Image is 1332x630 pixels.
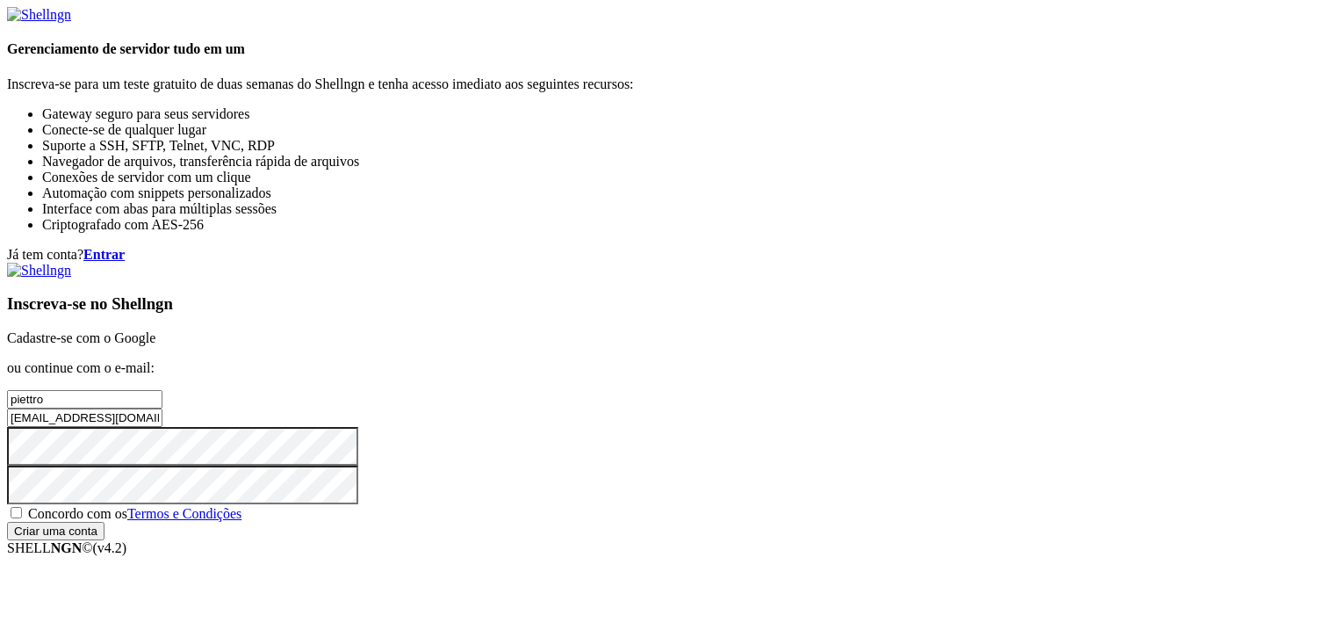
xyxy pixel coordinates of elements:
img: Shellngn [7,263,71,279]
font: Já tem conta? [7,247,83,262]
font: Criptografado com AES-256 [42,217,204,232]
input: Criar uma conta [7,522,104,540]
font: SHELL [7,540,51,555]
font: (v [93,540,104,555]
a: Entrar [83,247,125,262]
img: Shellngn [7,7,71,23]
font: Gerenciamento de servidor tudo em um [7,41,245,56]
font: NGN [51,540,83,555]
input: Concordo com osTermos e Condições [11,507,22,518]
font: Concordo com os [28,506,127,521]
input: Endereço de email [7,409,162,427]
font: Automação com snippets personalizados [42,185,271,200]
font: Interface com abas para múltiplas sessões [42,201,277,216]
font: Suporte a SSH, SFTP, Telnet, VNC, RDP [42,138,275,153]
span: 4.2.0 [93,540,127,555]
a: Termos e Condições [127,506,241,521]
font: Navegador de arquivos, transferência rápida de arquivos [42,154,359,169]
font: © [82,540,92,555]
font: Conexões de servidor com um clique [42,170,251,185]
input: Nome completo [7,390,162,409]
font: Inscreva-se no Shellngn [7,294,173,313]
font: ) [122,540,126,555]
font: ou continue com o e-mail: [7,360,155,375]
font: Conecte-se de qualquer lugar [42,122,206,137]
font: Gateway seguro para seus servidores [42,106,249,121]
font: Cadastre-se com o Google [7,330,155,345]
font: Inscreva-se para um teste gratuito de duas semanas do Shellngn e tenha acesso imediato aos seguin... [7,76,634,91]
font: 4.2 [104,540,122,555]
